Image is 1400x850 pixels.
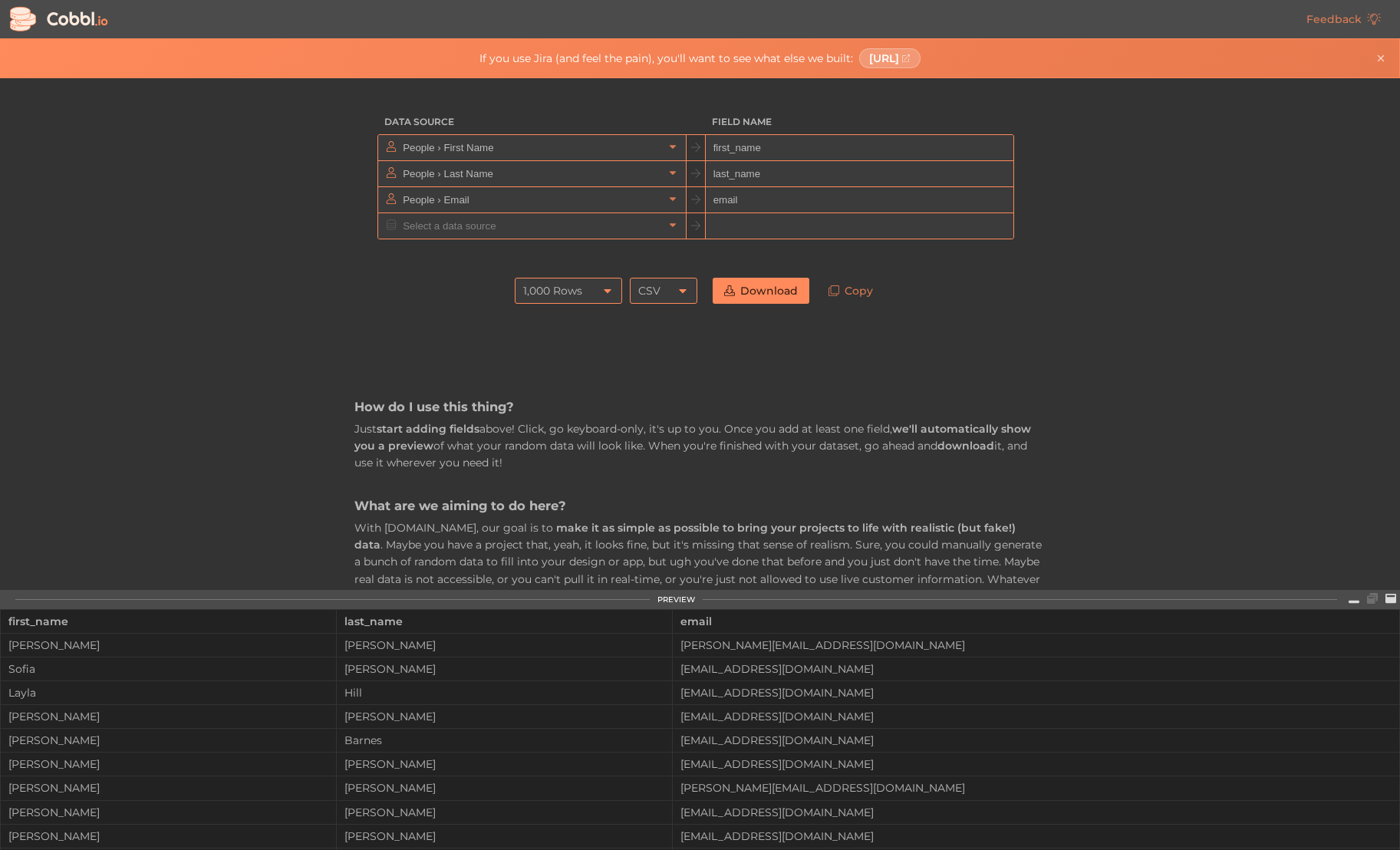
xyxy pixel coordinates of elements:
div: [EMAIL_ADDRESS][DOMAIN_NAME] [673,806,1399,819]
a: Feedback [1295,6,1392,32]
p: With [DOMAIN_NAME], our goal is to . Maybe you have a project that, yeah, it looks fine, but it's... [354,519,1045,622]
div: Hill [337,687,672,699]
div: [PERSON_NAME] [337,830,672,842]
h3: Data Source [377,109,687,135]
div: [EMAIL_ADDRESS][DOMAIN_NAME] [673,663,1399,675]
h3: How do I use this thing? [354,398,1045,415]
div: [PERSON_NAME] [337,758,672,770]
div: [PERSON_NAME] [337,782,672,794]
h3: What are we aiming to do here? [354,497,1045,514]
h3: Field Name [705,109,1014,135]
div: PREVIEW [657,595,695,605]
input: Select a data source [399,135,664,160]
div: [PERSON_NAME] [1,758,336,770]
input: Select a data source [399,187,664,212]
div: [PERSON_NAME] [1,830,336,842]
div: [PERSON_NAME] [1,710,336,723]
div: [PERSON_NAME] [337,663,672,675]
div: [EMAIL_ADDRESS][DOMAIN_NAME] [673,710,1399,723]
strong: make it as simple as possible to bring your projects to life with realistic (but fake!) data [354,521,1016,552]
input: Select a data source [399,213,664,239]
div: CSV [638,278,660,304]
div: [EMAIL_ADDRESS][DOMAIN_NAME] [673,830,1399,842]
div: last_name [344,610,664,633]
a: Copy [817,278,884,304]
div: 1,000 Rows [523,278,582,304]
div: [PERSON_NAME] [337,639,672,651]
span: If you use Jira (and feel the pain), you'll want to see what else we built: [479,52,853,64]
div: [EMAIL_ADDRESS][DOMAIN_NAME] [673,687,1399,699]
div: first_name [8,610,328,633]
div: [PERSON_NAME] [1,734,336,746]
a: Download [713,278,809,304]
a: [URL] [859,48,921,68]
div: Layla [1,687,336,699]
div: [PERSON_NAME][EMAIL_ADDRESS][DOMAIN_NAME] [673,782,1399,794]
strong: start adding fields [377,422,479,436]
p: Just above! Click, go keyboard-only, it's up to you. Once you add at least one field, of what you... [354,420,1045,472]
div: [PERSON_NAME] [337,806,672,819]
strong: download [937,439,994,453]
div: [PERSON_NAME][EMAIL_ADDRESS][DOMAIN_NAME] [673,639,1399,651]
span: [URL] [869,52,899,64]
div: [PERSON_NAME] [337,710,672,723]
div: Sofia [1,663,336,675]
div: [EMAIL_ADDRESS][DOMAIN_NAME] [673,758,1399,770]
div: Barnes [337,734,672,746]
div: [PERSON_NAME] [1,639,336,651]
input: Select a data source [399,161,664,186]
div: email [680,610,1392,633]
div: [PERSON_NAME] [1,806,336,819]
button: Close banner [1372,49,1390,68]
div: [PERSON_NAME] [1,782,336,794]
div: [EMAIL_ADDRESS][DOMAIN_NAME] [673,734,1399,746]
